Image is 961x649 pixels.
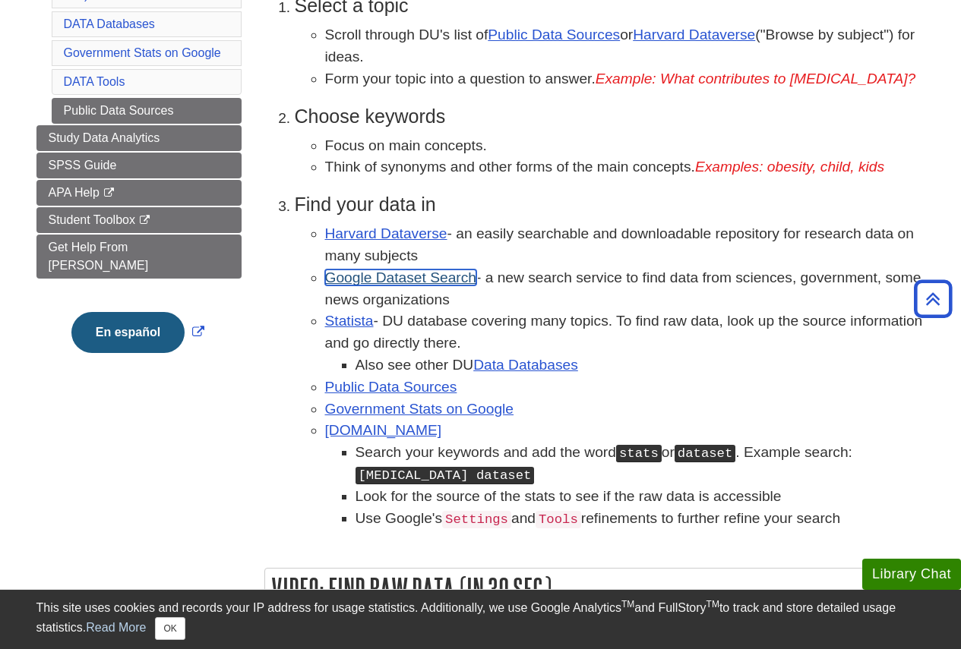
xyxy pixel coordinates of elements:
[325,313,374,329] a: Statista
[596,71,916,87] em: Example: What contributes to [MEDICAL_DATA]?
[64,75,125,88] a: DATA Tools
[36,125,242,151] a: Study Data Analytics
[36,235,242,279] a: Get Help From [PERSON_NAME]
[675,445,736,462] kbd: dataset
[356,508,925,530] li: Use Google's and refinements to further refine your search
[356,486,925,508] li: Look for the source of the stats to see if the raw data is accessible
[695,159,884,175] em: Examples: obesity, child, kids
[325,267,925,311] li: - a new search service to find data from sciences, government, some news organizations
[325,223,925,267] li: - an easily searchable and downloadable repository for research data on many subjects
[103,188,115,198] i: This link opens in a new window
[633,27,755,43] a: Harvard Dataverse
[64,46,221,59] a: Government Stats on Google
[86,621,146,634] a: Read More
[707,599,719,610] sup: TM
[52,98,242,124] a: Public Data Sources
[356,354,925,376] li: Also see other DU
[621,599,634,610] sup: TM
[64,17,155,30] a: DATA Databases
[49,131,160,144] span: Study Data Analytics
[36,207,242,233] a: Student Toolbox
[138,216,151,225] i: This link opens in a new window
[356,442,925,486] li: Search your keywords and add the word or . Example search:
[68,326,208,339] a: Link opens in new window
[325,68,925,90] li: Form your topic into a question to answer.
[862,559,961,590] button: Library Chat
[325,379,457,395] a: Public Data Sources
[325,269,476,285] a: Google Dataset Search
[909,288,957,309] a: Back to Top
[536,511,581,528] code: Tools
[473,357,578,373] a: Data Databases
[325,401,514,417] a: Government Stats on Google
[295,106,925,128] h3: Choose keywords
[155,617,185,640] button: Close
[49,159,117,172] span: SPSS Guide
[616,445,662,462] kbd: stats
[325,156,925,178] li: Think of synonyms and other forms of the main concepts.
[49,213,135,226] span: Student Toolbox
[325,24,925,68] li: Scroll through DU's list of or ("Browse by subject") for ideas.
[36,180,242,206] a: APA Help
[295,194,925,216] h3: Find your data in
[325,135,925,157] li: Focus on main concepts.
[71,312,185,353] button: En español
[356,467,535,484] kbd: [MEDICAL_DATA] dataset
[325,225,447,241] a: Harvard Dataverse
[325,310,925,376] li: - DU database covering many topics. To find raw data, look up the source information and go direc...
[442,511,511,528] code: Settings
[265,569,925,609] h2: Video: Find Raw Data (in 30 Sec)
[36,153,242,178] a: SPSS Guide
[325,422,442,438] a: [DOMAIN_NAME]
[49,186,100,199] span: APA Help
[488,27,620,43] a: Public Data Sources
[49,241,149,272] span: Get Help From [PERSON_NAME]
[36,599,925,640] div: This site uses cookies and records your IP address for usage statistics. Additionally, we use Goo...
